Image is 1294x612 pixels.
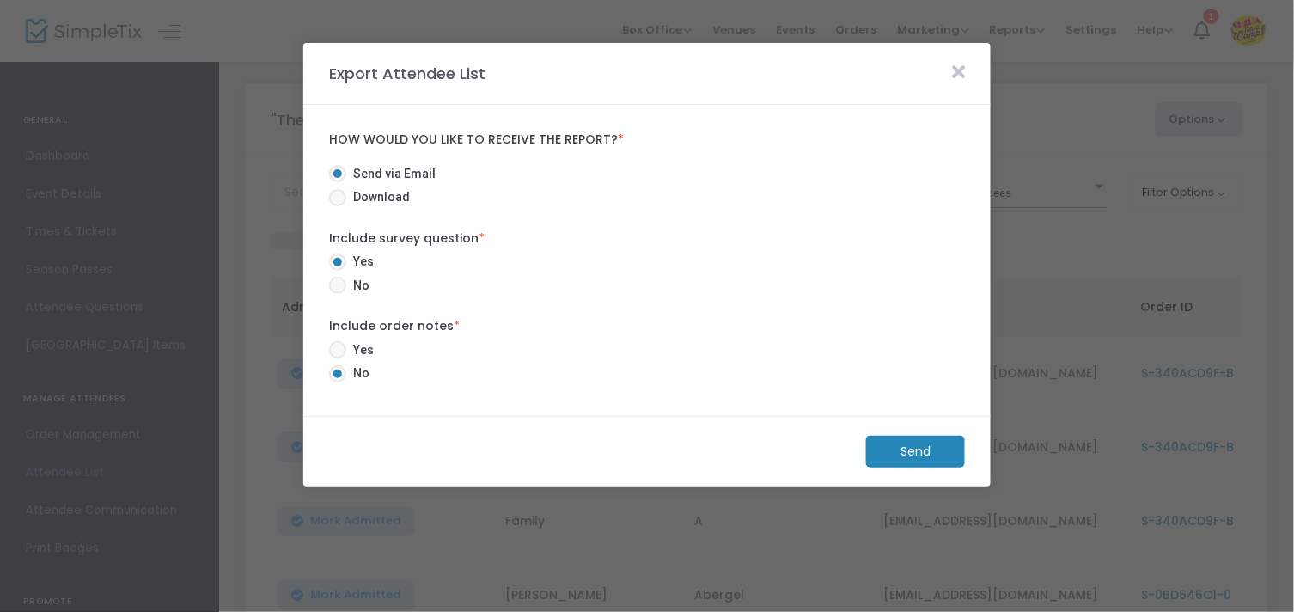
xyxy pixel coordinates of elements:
[346,253,374,271] span: Yes
[329,317,965,335] label: Include order notes
[346,277,369,295] span: No
[329,229,965,248] label: Include survey question
[866,436,965,468] m-button: Send
[346,341,374,359] span: Yes
[346,188,410,206] span: Download
[346,364,369,382] span: No
[303,43,991,105] m-panel-header: Export Attendee List
[329,132,965,148] label: How would you like to receive the report?
[346,165,436,183] span: Send via Email
[320,62,494,85] m-panel-title: Export Attendee List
